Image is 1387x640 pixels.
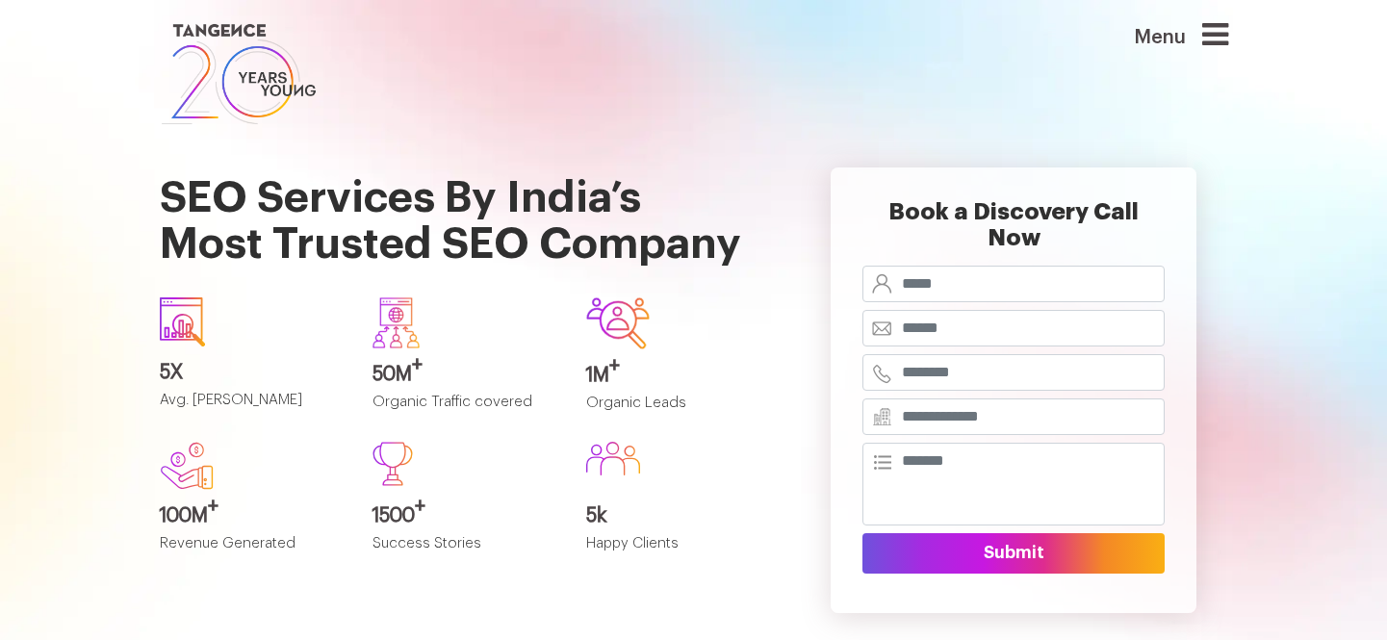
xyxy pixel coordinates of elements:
[160,297,206,346] img: icon1.svg
[586,536,771,568] p: Happy Clients
[586,505,771,526] h3: 5k
[160,129,771,282] h1: SEO Services By India’s Most Trusted SEO Company
[372,297,420,347] img: Group-640.svg
[412,355,423,374] sup: +
[208,497,218,516] sup: +
[586,297,650,348] img: Group-642.svg
[862,199,1165,266] h2: Book a Discovery Call Now
[160,19,318,129] img: logo SVG
[372,442,413,486] img: Path%20473.svg
[586,396,771,427] p: Organic Leads
[160,393,345,424] p: Avg. [PERSON_NAME]
[160,442,214,490] img: new.svg
[160,505,345,526] h3: 100M
[586,442,640,475] img: Group%20586.svg
[586,365,771,386] h3: 1M
[372,395,557,426] p: Organic Traffic covered
[372,536,557,568] p: Success Stories
[862,533,1165,574] button: Submit
[372,364,557,385] h3: 50M
[609,356,620,375] sup: +
[160,536,345,568] p: Revenue Generated
[372,505,557,526] h3: 1500
[415,497,425,516] sup: +
[160,362,345,383] h3: 5X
